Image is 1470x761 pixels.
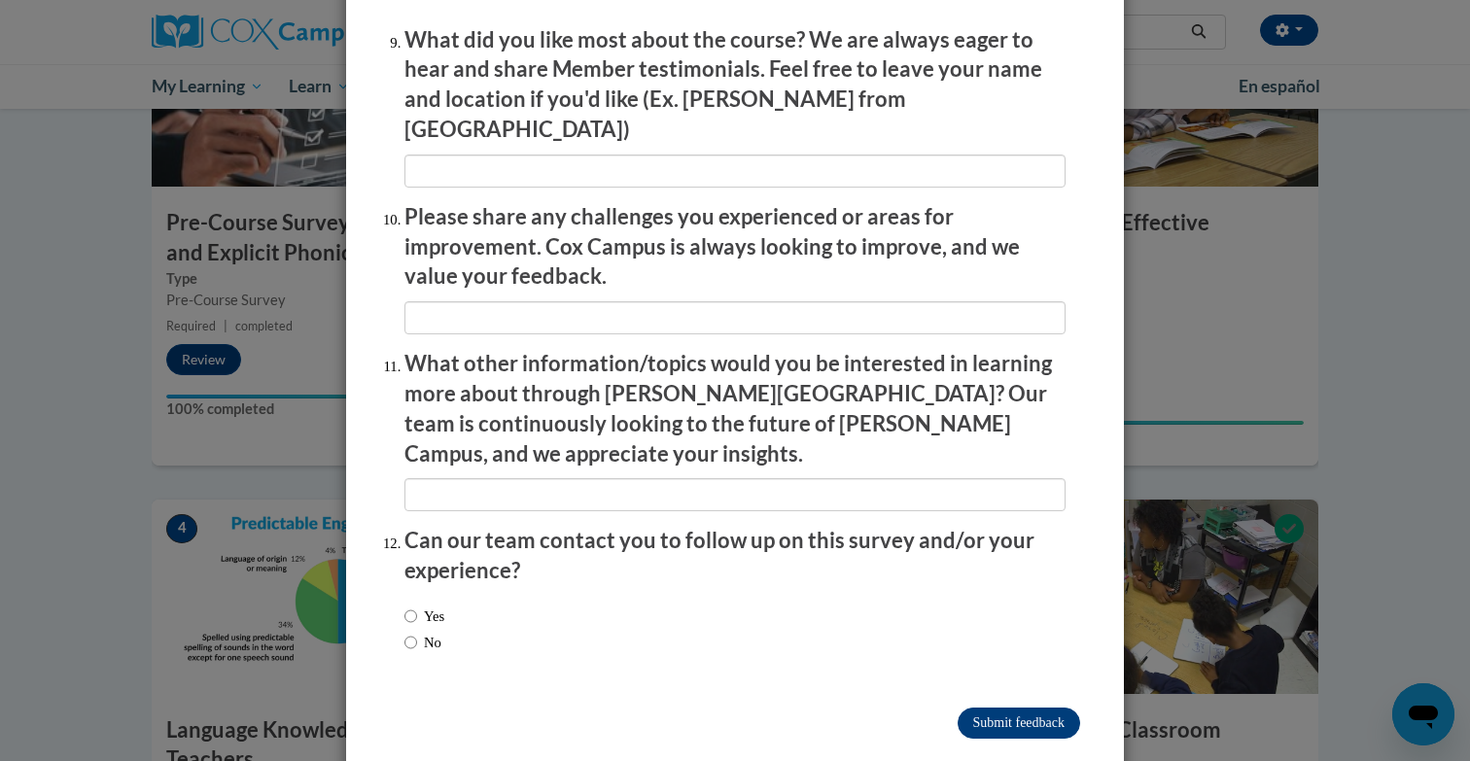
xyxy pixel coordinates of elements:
[404,349,1066,468] p: What other information/topics would you be interested in learning more about through [PERSON_NAME...
[404,202,1066,292] p: Please share any challenges you experienced or areas for improvement. Cox Campus is always lookin...
[958,708,1080,739] input: Submit feedback
[404,605,444,627] label: Yes
[404,632,417,653] input: No
[404,25,1066,145] p: What did you like most about the course? We are always eager to hear and share Member testimonial...
[404,605,417,627] input: Yes
[404,526,1066,586] p: Can our team contact you to follow up on this survey and/or your experience?
[404,632,441,653] label: No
